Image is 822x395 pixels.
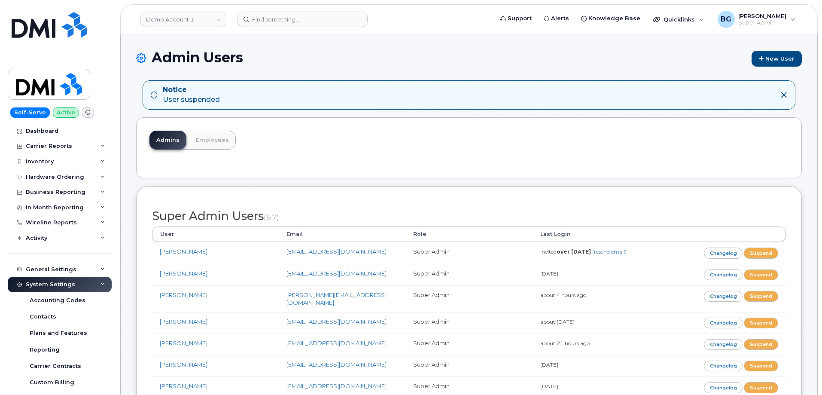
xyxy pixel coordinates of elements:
div: User suspended [163,85,220,105]
small: [DATE] [540,361,558,368]
a: [EMAIL_ADDRESS][DOMAIN_NAME] [286,361,387,368]
a: [PERSON_NAME] [160,270,207,277]
small: about 4 hours ago [540,292,586,298]
td: Super Admin [405,264,532,285]
a: Suspend [744,269,778,280]
a: [PERSON_NAME] [160,383,207,389]
td: Super Admin [405,355,532,377]
a: [EMAIL_ADDRESS][DOMAIN_NAME] [286,248,387,255]
a: Suspend [744,318,778,328]
a: Employees [189,131,236,150]
h1: Admin Users [136,50,802,67]
a: [PERSON_NAME][EMAIL_ADDRESS][DOMAIN_NAME] [286,291,387,306]
a: Admins [149,131,186,150]
a: Changelog [704,269,743,280]
small: about 21 hours ago [540,340,590,346]
a: [PERSON_NAME] [160,361,207,368]
a: Suspend [744,361,778,371]
h2: Super Admin Users [152,210,786,223]
th: Role [405,227,532,242]
a: [PERSON_NAME] [160,291,207,298]
small: [DATE] [540,270,558,277]
small: (57) [264,213,279,222]
th: Email [279,227,405,242]
a: Changelog [704,318,743,328]
a: [EMAIL_ADDRESS][DOMAIN_NAME] [286,340,387,346]
a: Suspend [744,339,778,350]
a: Changelog [704,291,743,302]
a: [EMAIL_ADDRESS][DOMAIN_NAME] [286,383,387,389]
td: Super Admin [405,312,532,334]
a: Suspend [744,248,778,258]
a: (resend email) [592,248,627,255]
a: [PERSON_NAME] [160,248,207,255]
small: about [DATE] [540,318,575,325]
a: [PERSON_NAME] [160,340,207,346]
a: Changelog [704,248,743,258]
td: Super Admin [405,242,532,263]
th: Last Login [533,227,659,242]
a: Changelog [704,339,743,350]
a: New User [752,51,802,67]
td: Super Admin [405,334,532,355]
td: Super Admin [405,285,532,312]
a: Suspend [744,291,778,302]
a: Suspend [744,382,778,393]
th: User [152,227,279,242]
a: Changelog [704,361,743,371]
a: [EMAIL_ADDRESS][DOMAIN_NAME] [286,318,387,325]
a: [EMAIL_ADDRESS][DOMAIN_NAME] [286,270,387,277]
a: [PERSON_NAME] [160,318,207,325]
small: [DATE] [540,383,558,389]
strong: Notice [163,85,220,95]
a: Changelog [704,382,743,393]
small: invited [540,248,627,255]
strong: over [DATE] [557,248,591,255]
